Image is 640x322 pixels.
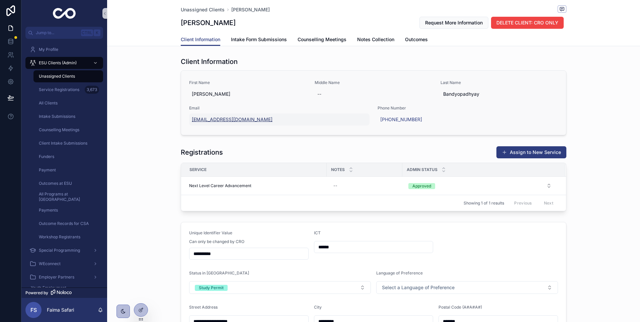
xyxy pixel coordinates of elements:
[231,36,287,43] span: Intake Form Submissions
[378,105,558,111] span: Phone Number
[39,221,89,226] span: Outcome Records for CSA
[39,100,58,106] span: All Clients
[425,19,483,26] span: Request More Information
[33,97,103,109] a: All Clients
[85,86,99,94] div: 3,673
[189,80,307,85] span: First Name
[189,281,371,294] button: Select Button
[333,183,337,188] div: --
[314,305,322,310] span: City
[25,57,103,69] a: ESU Clients (Admin)
[382,284,455,291] span: Select a Language of Preference
[405,36,428,43] span: Outcomes
[39,208,58,213] span: Payments
[39,181,72,186] span: Outcomes at ESU
[25,271,103,283] a: Employer Partners
[496,19,558,26] span: DELETE CLIENT: CRO ONLY
[441,80,558,85] span: Last Name
[376,270,423,275] span: Language of Preference
[39,141,87,146] span: Client Intake Submissions
[189,183,323,188] a: Next Level Career Advancement
[189,167,207,172] span: Service
[181,6,225,13] a: Unassigned Clients
[298,33,346,47] a: Counselling Meetings
[39,47,58,52] span: My Profile
[199,285,224,291] div: Study Permit
[39,274,74,280] span: Employer Partners
[331,180,398,191] a: --
[25,285,103,297] a: Youth Employment Connections
[39,248,80,253] span: Special Programming
[33,84,103,96] a: Service Registrations3,673
[189,230,232,235] span: Unique Identifier Value
[405,33,428,47] a: Outcomes
[189,239,244,244] span: Can only be changed by CRO
[412,183,431,189] div: Approved
[317,91,321,97] div: --
[39,87,79,92] span: Service Registrations
[407,167,437,172] span: Admin Status
[33,177,103,189] a: Outcomes at ESU
[376,281,558,294] button: Select Button
[31,285,88,296] span: Youth Employment Connections
[36,30,78,35] span: Jump to...
[21,288,107,298] a: Powered by
[53,8,76,19] img: App logo
[189,270,249,275] span: Status in [GEOGRAPHIC_DATA]
[39,74,75,79] span: Unassigned Clients
[314,230,321,235] span: ICT
[33,110,103,123] a: Intake Submissions
[39,60,77,66] span: ESU Clients (Admin)
[189,305,218,310] span: Street Address
[443,91,555,97] span: Bandyopadhyay
[380,116,422,123] a: [PHONE_NUMBER]
[39,114,75,119] span: Intake Submissions
[25,27,103,39] button: Jump to...CtrlK
[39,191,96,202] span: All Programs at [GEOGRAPHIC_DATA]
[331,167,345,172] span: Notes
[33,218,103,230] a: Outcome Records for CSA
[181,33,220,46] a: Client Information
[33,137,103,149] a: Client Intake Submissions
[357,36,394,43] span: Notes Collection
[33,151,103,163] a: Funders
[403,179,557,192] a: Select Button
[33,191,103,203] a: All Programs at [GEOGRAPHIC_DATA]
[181,148,223,157] h1: Registrations
[403,180,557,192] button: Select Button
[192,116,272,123] a: [EMAIL_ADDRESS][DOMAIN_NAME]
[33,70,103,82] a: Unassigned Clients
[181,18,236,27] h1: [PERSON_NAME]
[39,261,61,266] span: WEconnect
[39,234,80,240] span: Workshop Registrants
[39,167,56,173] span: Payment
[81,29,93,36] span: Ctrl
[315,80,432,85] span: Middle Name
[181,57,238,66] h1: Client Information
[438,305,482,310] span: Postal Code (A#A#A#)
[357,33,394,47] a: Notes Collection
[419,17,488,29] button: Request More Information
[491,17,564,29] button: DELETE CLIENT: CRO ONLY
[231,6,270,13] a: [PERSON_NAME]
[30,306,37,314] span: FS
[25,244,103,256] a: Special Programming
[231,33,287,47] a: Intake Form Submissions
[33,124,103,136] a: Counselling Meetings
[47,307,74,313] p: Faima Safari
[25,44,103,56] a: My Profile
[496,146,566,158] button: Assign to New Service
[94,30,100,35] span: K
[39,127,79,133] span: Counselling Meetings
[181,36,220,43] span: Client Information
[21,39,107,288] div: scrollable content
[189,105,370,111] span: Email
[25,258,103,270] a: WEconnect
[25,290,48,296] span: Powered by
[464,200,504,206] span: Showing 1 of 1 results
[33,231,103,243] a: Workshop Registrants
[33,204,103,216] a: Payments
